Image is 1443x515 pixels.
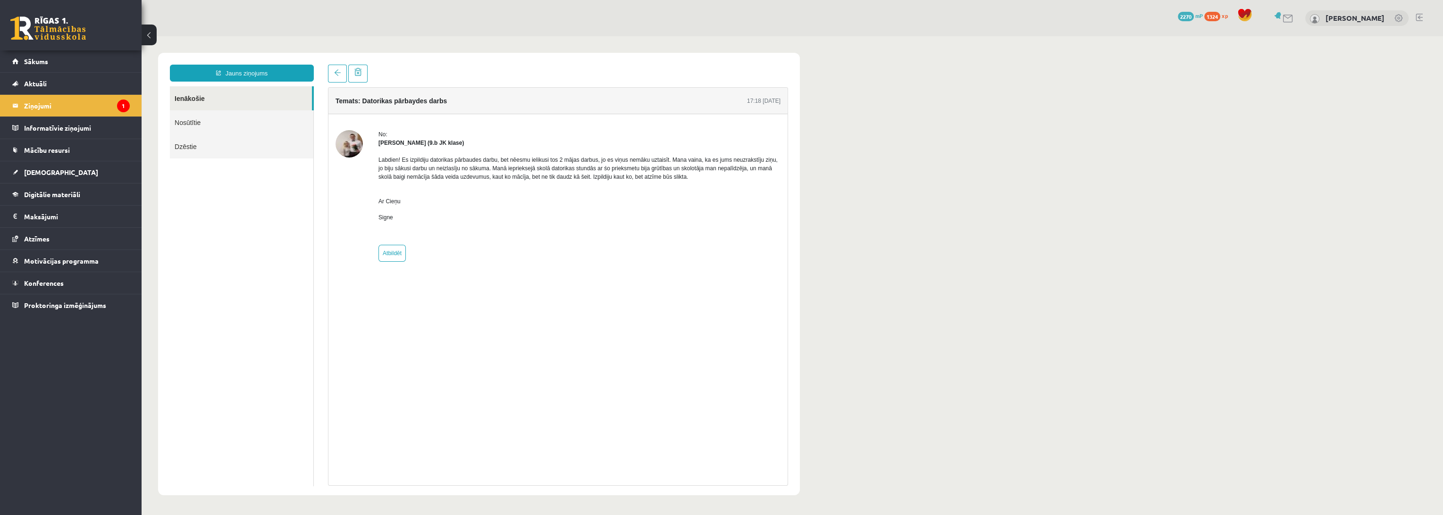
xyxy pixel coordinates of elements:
a: Motivācijas programma [12,250,130,272]
img: Signe Osvalde [194,94,221,121]
a: [PERSON_NAME] [1326,13,1384,23]
span: Mācību resursi [24,146,70,154]
legend: Maksājumi [24,206,130,227]
i: 1 [117,100,130,112]
div: No: [237,94,639,102]
span: [DEMOGRAPHIC_DATA] [24,168,98,176]
a: Atbildēt [237,208,264,225]
a: Mācību resursi [12,139,130,161]
a: Maksājumi [12,206,130,227]
a: Atzīmes [12,228,130,249]
a: Digitālie materiāli [12,183,130,205]
a: Konferences [12,272,130,294]
a: Rīgas 1. Tālmācības vidusskola [10,17,86,40]
span: Sākums [24,57,48,66]
span: Motivācijas programma [24,257,99,265]
h4: Temats: Datorikas pārbaydes darbs [194,61,305,68]
span: Proktoringa izmēģinājums [24,301,106,309]
a: Proktoringa izmēģinājums [12,294,130,316]
p: Ar Cieņu [237,161,639,169]
a: Informatīvie ziņojumi [12,117,130,139]
legend: Ziņojumi [24,95,130,116]
a: 1324 xp [1204,12,1233,19]
span: 1324 [1204,12,1220,21]
img: Jānis Tāre [1310,14,1319,24]
a: Aktuāli [12,73,130,94]
p: Labdien! Es izpildiju datorikas pārbaudes darbu, bet nēesmu ielikusi tos 2 mājas darbus, jo es vi... [237,119,639,153]
a: Sākums [12,50,130,72]
a: Ienākošie [28,50,170,74]
span: mP [1195,12,1203,19]
strong: [PERSON_NAME] (9.b JK klase) [237,103,322,110]
a: Dzēstie [28,98,172,122]
a: Jauns ziņojums [28,28,172,45]
legend: Informatīvie ziņojumi [24,117,130,139]
p: Signe [237,177,639,185]
span: Konferences [24,279,64,287]
a: 2270 mP [1178,12,1203,19]
a: [DEMOGRAPHIC_DATA] [12,161,130,183]
span: Aktuāli [24,79,47,88]
span: 2270 [1178,12,1194,21]
span: Digitālie materiāli [24,190,80,199]
span: xp [1222,12,1228,19]
div: 17:18 [DATE] [605,60,639,69]
a: Ziņojumi1 [12,95,130,116]
a: Nosūtītie [28,74,172,98]
span: Atzīmes [24,234,50,243]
